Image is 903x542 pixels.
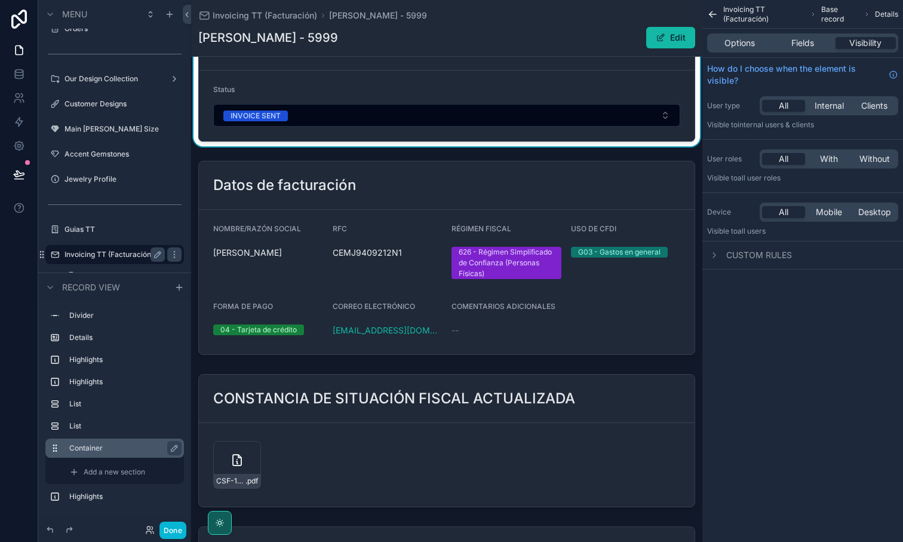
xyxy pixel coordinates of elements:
[707,154,755,164] label: User roles
[213,85,235,94] span: Status
[64,124,182,134] label: Main [PERSON_NAME] Size
[859,153,890,165] span: Without
[198,29,338,46] h1: [PERSON_NAME] - 5999
[821,5,859,24] span: Base record
[779,153,788,165] span: All
[69,399,179,409] label: List
[724,37,755,49] span: Options
[64,74,165,84] label: Our Design Collection
[64,24,182,33] label: Orders
[820,153,838,165] span: With
[707,120,898,130] p: Visible to
[231,111,281,121] div: INVOICE SENT
[69,443,174,453] label: Container
[69,311,179,320] label: Divider
[707,101,755,111] label: User type
[779,100,788,112] span: All
[64,250,160,259] label: Invoicing TT (Facturación)
[815,100,844,112] span: Internal
[646,27,695,48] button: Edit
[861,100,887,112] span: Clients
[69,421,179,431] label: List
[213,10,317,22] span: Invoicing TT (Facturación)
[69,377,179,387] label: Highlights
[738,226,766,235] span: all users
[64,99,182,109] label: Customer Designs
[84,467,145,477] span: Add a new section
[726,249,792,261] span: Custom rules
[779,206,788,218] span: All
[858,206,891,218] span: Desktop
[816,206,842,218] span: Mobile
[60,267,184,286] a: Solicita tu Factura
[159,522,186,539] button: Done
[69,355,179,365] label: Highlights
[81,271,143,281] span: Solicita tu Factura
[707,63,898,87] a: How do I choose when the element is visible?
[707,207,755,217] label: Device
[707,173,898,183] p: Visible to
[707,226,898,236] p: Visible to
[62,281,120,293] span: Record view
[875,10,898,19] span: Details
[791,37,814,49] span: Fields
[329,10,427,22] a: [PERSON_NAME] - 5999
[38,301,191,518] div: scrollable content
[198,10,317,22] a: Invoicing TT (Facturación)
[738,173,781,182] span: All user roles
[723,5,805,24] span: Invoicing TT (Facturación)
[64,174,182,184] label: Jewelry Profile
[849,37,881,49] span: Visibility
[707,63,884,87] span: How do I choose when the element is visible?
[64,149,182,159] label: Accent Gemstones
[64,225,182,234] label: Guias TT
[69,492,179,501] label: Highlights
[213,104,680,127] button: Select Button
[62,8,87,20] span: Menu
[738,120,814,129] span: Internal users & clients
[69,333,179,342] label: Details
